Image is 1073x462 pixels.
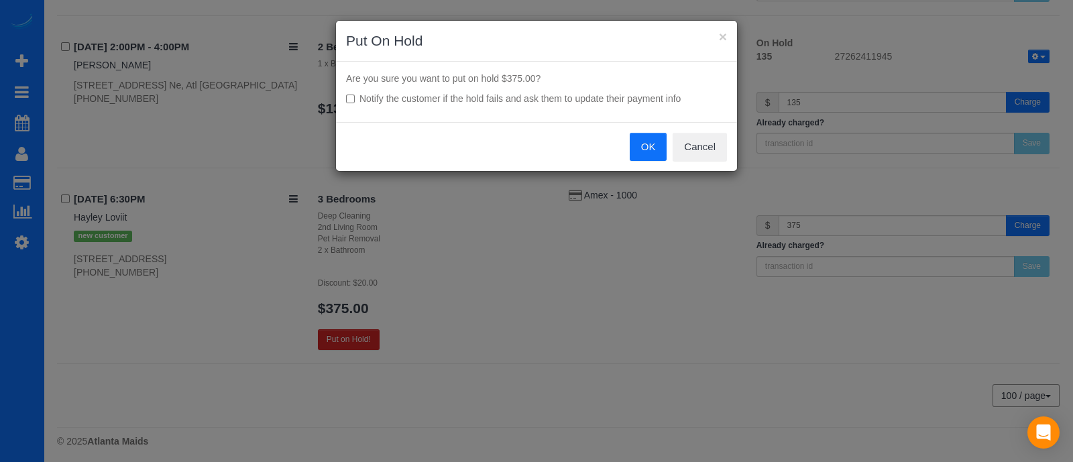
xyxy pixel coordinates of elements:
sui-modal: Put On Hold [336,21,737,171]
input: Notify the customer if the hold fails and ask them to update their payment info [346,95,355,103]
button: Cancel [673,133,727,161]
label: Notify the customer if the hold fails and ask them to update their payment info [346,92,727,105]
span: Are you sure you want to put on hold $375.00? [346,73,541,84]
button: OK [630,133,667,161]
button: × [719,30,727,44]
h3: Put On Hold [346,31,727,51]
div: Open Intercom Messenger [1027,416,1060,449]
